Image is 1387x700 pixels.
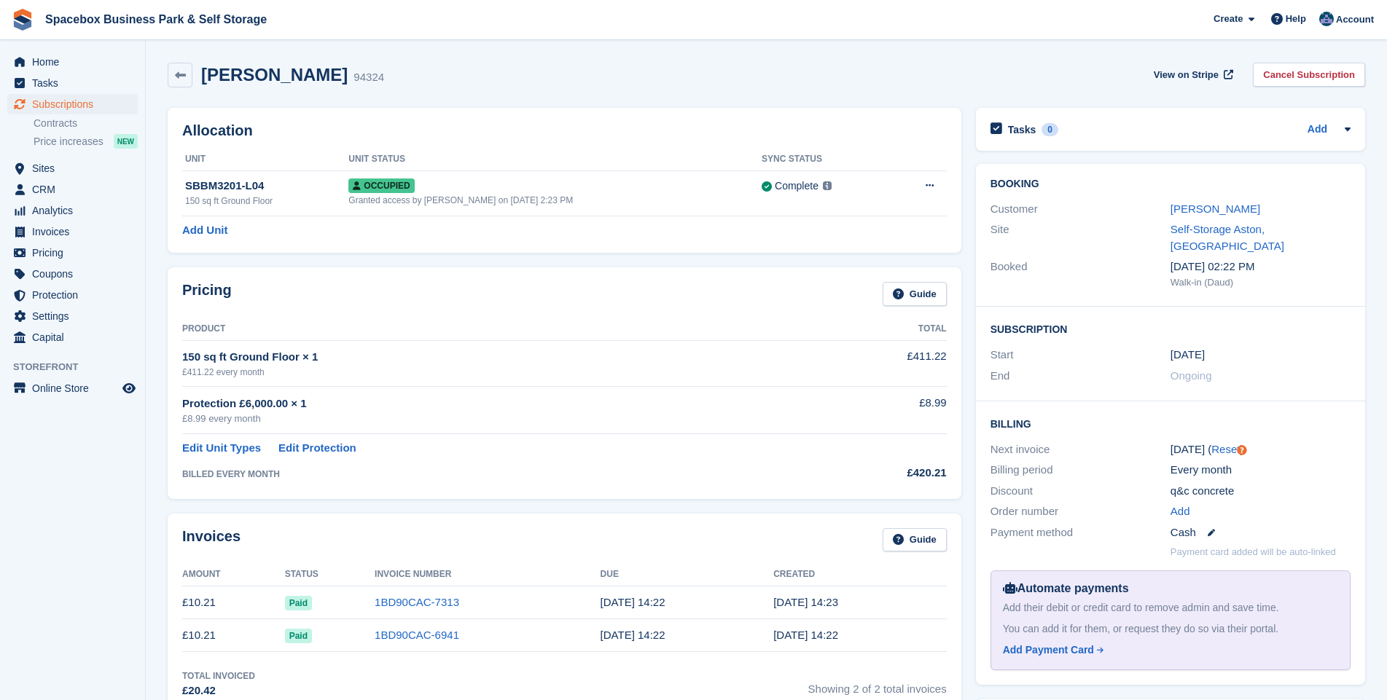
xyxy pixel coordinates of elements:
a: Spacebox Business Park & Self Storage [39,7,273,31]
a: menu [7,200,138,221]
th: Status [285,563,375,586]
div: 150 sq ft Ground Floor × 1 [182,349,805,366]
th: Invoice Number [375,563,601,586]
div: Start [991,347,1171,363]
div: £8.99 every month [182,412,805,426]
span: Subscriptions [32,94,120,114]
span: Paid [285,629,312,643]
span: Storefront [13,360,145,374]
span: Pricing [32,243,120,263]
h2: Subscription [991,321,1351,336]
div: Tooltip anchor [1235,444,1249,457]
div: Payment method [991,524,1171,541]
div: [DATE] 02:22 PM [1171,259,1351,275]
time: 2025-08-07 13:23:13 UTC [773,596,838,608]
div: NEW [114,134,138,149]
a: Self-Storage Aston, [GEOGRAPHIC_DATA] [1171,223,1284,252]
span: Create [1214,12,1243,26]
h2: Pricing [182,282,232,306]
span: Analytics [32,200,120,221]
h2: Tasks [1008,123,1036,136]
div: £411.22 every month [182,366,805,379]
a: Add [1308,122,1327,138]
th: Amount [182,563,285,586]
div: Discount [991,483,1171,500]
time: 2025-07-07 13:22:53 UTC [773,629,838,641]
span: Settings [32,306,120,326]
div: Every month [1171,462,1351,479]
a: Guide [883,282,947,306]
a: menu [7,158,138,178]
span: Tasks [32,73,120,93]
a: [PERSON_NAME] [1171,202,1260,215]
th: Created [773,563,947,586]
div: Complete [775,178,818,194]
a: Edit Unit Types [182,440,261,457]
div: Automate payments [1003,580,1338,597]
a: Reset [1211,443,1240,455]
td: £10.21 [182,619,285,652]
a: menu [7,264,138,284]
th: Total [805,318,947,341]
span: Invoices [32,221,120,242]
a: menu [7,243,138,263]
div: BILLED EVERY MONTH [182,468,805,481]
img: Daud [1319,12,1334,26]
a: menu [7,327,138,347]
span: Sites [32,158,120,178]
a: 1BD90CAC-7313 [375,596,459,608]
div: Protection £6,000.00 × 1 [182,396,805,412]
a: Add Payment Card [1003,642,1332,658]
div: 150 sq ft Ground Floor [185,194,348,208]
div: Cash [1171,524,1351,541]
div: End [991,368,1171,385]
div: Booked [991,259,1171,289]
div: £420.21 [805,465,947,481]
a: menu [7,306,138,326]
a: menu [7,52,138,72]
h2: Allocation [182,122,947,139]
div: You can add it for them, or request they do so via their portal. [1003,621,1338,637]
a: Guide [883,528,947,552]
a: Contracts [34,117,138,130]
span: Showing 2 of 2 total invoices [808,669,947,699]
h2: Booking [991,178,1351,190]
span: Help [1286,12,1306,26]
td: £411.22 [805,340,947,386]
img: stora-icon-8386f47178a22dfd0bd8f6a31ec36ba5ce8667c1dd55bd0f319d3a0aa187defe.svg [12,9,34,31]
div: Add Payment Card [1003,642,1094,658]
td: £10.21 [182,586,285,619]
a: 1BD90CAC-6941 [375,629,459,641]
a: menu [7,221,138,242]
span: Paid [285,596,312,610]
th: Product [182,318,805,341]
span: View on Stripe [1154,68,1219,82]
th: Unit Status [348,148,762,171]
a: Add Unit [182,222,227,239]
a: Preview store [120,380,138,397]
a: View on Stripe [1148,63,1236,87]
span: Ongoing [1171,369,1212,382]
time: 2025-08-08 13:22:53 UTC [601,596,665,608]
div: £20.42 [182,683,255,699]
a: menu [7,179,138,200]
div: Customer [991,201,1171,218]
div: SBBM3201-L04 [185,178,348,194]
div: Order number [991,503,1171,520]
div: 94324 [353,69,384,86]
a: menu [7,94,138,114]
h2: [PERSON_NAME] [201,65,348,84]
p: Payment card added will be auto-linked [1171,545,1336,559]
div: Total Invoiced [182,669,255,683]
div: Next invoice [991,441,1171,458]
a: Price increases NEW [34,133,138,149]
span: Account [1336,12,1374,27]
time: 2025-07-08 13:22:53 UTC [601,629,665,641]
img: icon-info-grey-7440780725fd019a000dd9b08b2336e03edf1995a4989e88bcd33f0948082b44.svg [823,181,832,190]
h2: Billing [991,416,1351,430]
span: Capital [32,327,120,347]
a: Cancel Subscription [1253,63,1365,87]
div: Walk-in (Daud) [1171,275,1351,290]
a: Edit Protection [278,440,356,457]
div: Billing period [991,462,1171,479]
